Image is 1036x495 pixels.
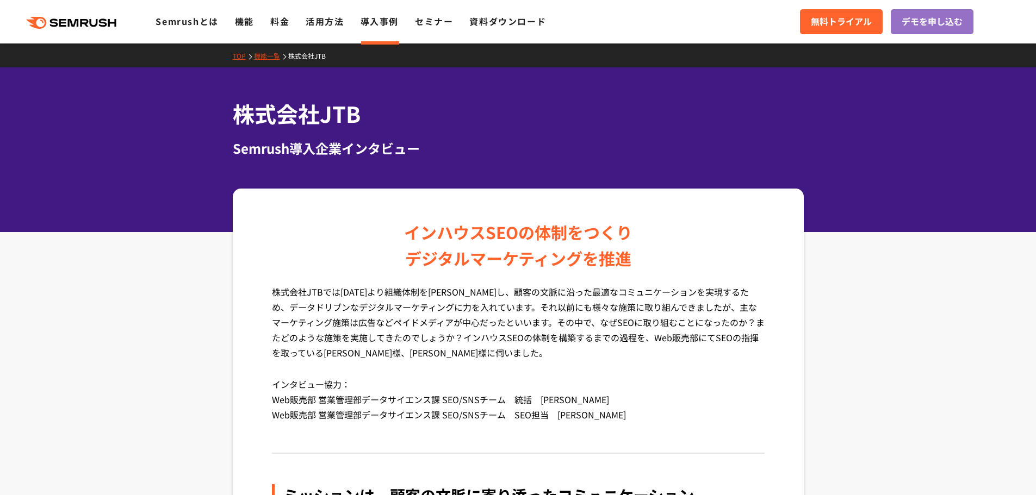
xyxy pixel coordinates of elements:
span: 無料トライアル [811,15,872,29]
a: 無料トライアル [800,9,883,34]
a: 資料ダウンロード [469,15,546,28]
div: Semrush導入企業インタビュー [233,139,804,158]
span: デモを申し込む [902,15,963,29]
a: TOP [233,51,254,60]
a: 機能一覧 [254,51,288,60]
a: Semrushとは [156,15,218,28]
a: デモを申し込む [891,9,973,34]
p: インタビュー協力： Web販売部 営業管理部データサイエンス課 SEO/SNSチーム 統括 [PERSON_NAME] Web販売部 営業管理部データサイエンス課 SEO/SNSチーム SEO担... [272,377,765,438]
a: 機能 [235,15,254,28]
a: 株式会社JTB [288,51,334,60]
a: セミナー [415,15,453,28]
a: 活用方法 [306,15,344,28]
div: インハウスSEOの体制をつくり デジタルマーケティングを推進 [404,219,632,271]
p: 株式会社JTBでは[DATE]より組織体制を[PERSON_NAME]し、顧客の文脈に沿った最適なコミュニケーションを実現するため、データドリブンなデジタルマーケティングに力を入れています。それ... [272,284,765,377]
h1: 株式会社JTB [233,98,804,130]
a: 導入事例 [361,15,399,28]
a: 料金 [270,15,289,28]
